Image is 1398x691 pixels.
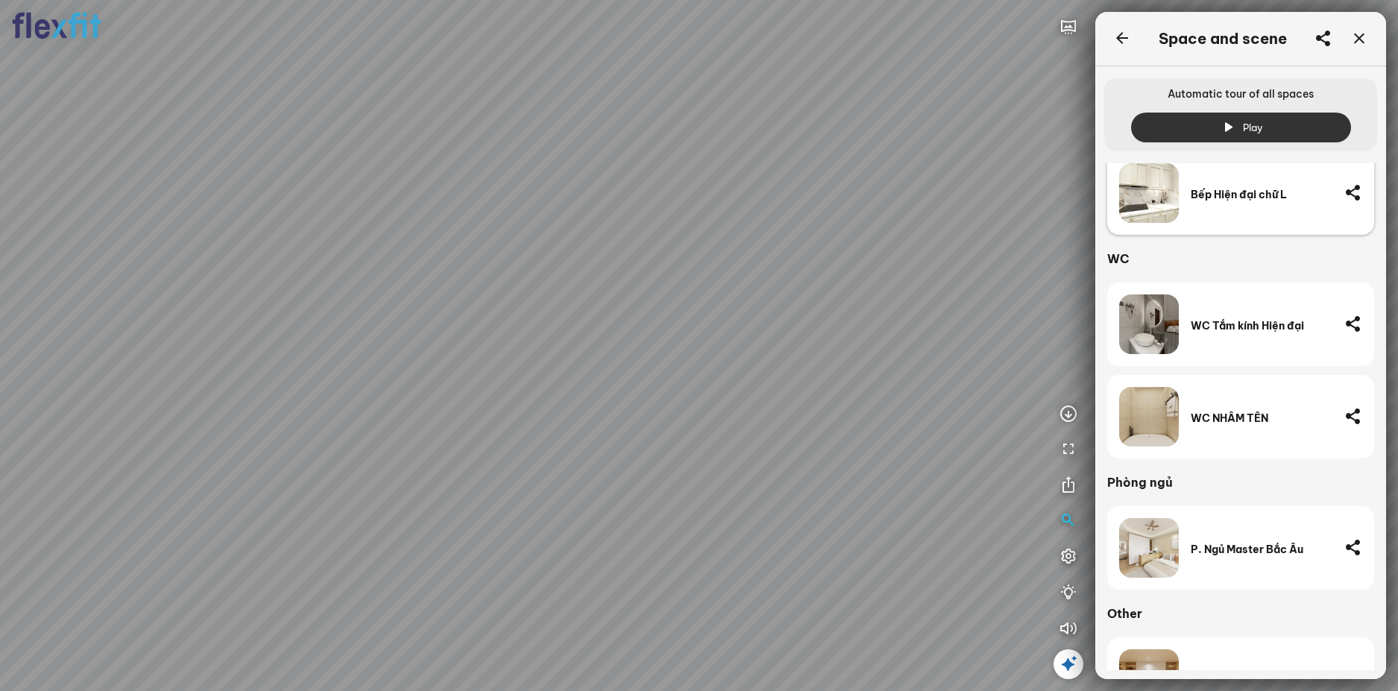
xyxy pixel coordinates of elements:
[1191,411,1332,425] div: WC NHẦM TÊN
[1107,473,1350,491] div: Phòng ngủ
[1191,188,1332,201] div: Bếp Hiện đại chữ L
[1131,113,1351,142] button: Play
[1159,30,1287,48] div: Space and scene
[1107,605,1350,622] div: Other
[1107,250,1350,268] div: WC
[1243,120,1263,135] span: Play
[1191,319,1332,332] div: WC Tắm kính Hiện đại
[1113,78,1368,113] span: Automatic tour of all spaces
[1191,543,1332,556] div: P. Ngủ Master Bắc Âu
[12,12,101,40] img: logo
